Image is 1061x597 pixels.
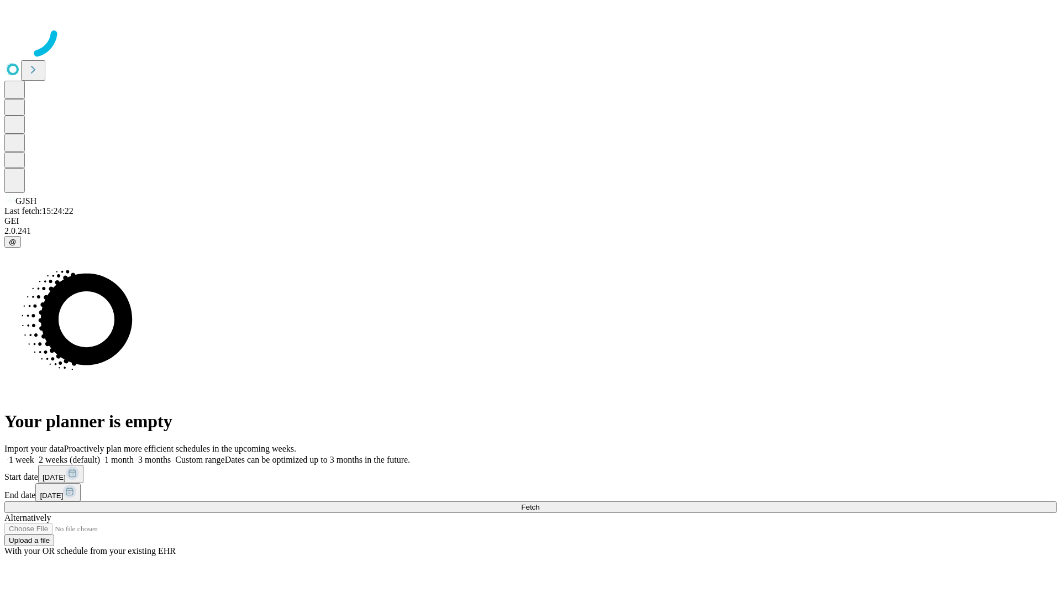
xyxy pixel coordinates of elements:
[39,455,100,464] span: 2 weeks (default)
[4,465,1057,483] div: Start date
[43,473,66,481] span: [DATE]
[4,236,21,248] button: @
[4,513,51,522] span: Alternatively
[104,455,134,464] span: 1 month
[4,226,1057,236] div: 2.0.241
[521,503,539,511] span: Fetch
[9,455,34,464] span: 1 week
[9,238,17,246] span: @
[4,411,1057,432] h1: Your planner is empty
[38,465,83,483] button: [DATE]
[4,535,54,546] button: Upload a file
[64,444,296,453] span: Proactively plan more efficient schedules in the upcoming weeks.
[225,455,410,464] span: Dates can be optimized up to 3 months in the future.
[4,206,73,216] span: Last fetch: 15:24:22
[4,501,1057,513] button: Fetch
[4,444,64,453] span: Import your data
[35,483,81,501] button: [DATE]
[15,196,36,206] span: GJSH
[4,546,176,556] span: With your OR schedule from your existing EHR
[175,455,224,464] span: Custom range
[40,491,63,500] span: [DATE]
[4,483,1057,501] div: End date
[4,216,1057,226] div: GEI
[138,455,171,464] span: 3 months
